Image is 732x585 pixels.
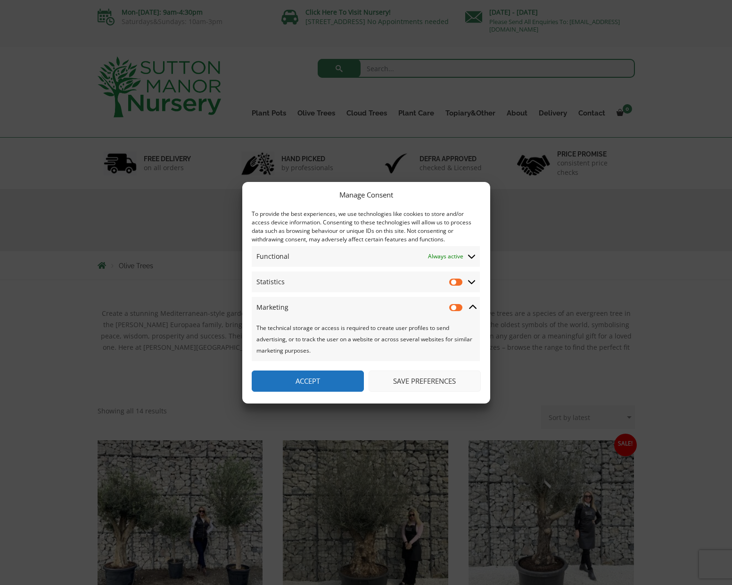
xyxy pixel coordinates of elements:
[256,276,285,288] span: Statistics
[256,324,472,354] span: The technical storage or access is required to create user profiles to send advertising, or to tr...
[256,302,288,313] span: Marketing
[339,189,393,200] div: Manage Consent
[252,371,364,392] button: Accept
[252,272,480,292] summary: Statistics
[428,251,463,262] span: Always active
[252,297,480,318] summary: Marketing
[252,210,480,244] div: To provide the best experiences, we use technologies like cookies to store and/or access device i...
[256,251,289,262] span: Functional
[252,246,480,267] summary: Functional Always active
[369,371,481,392] button: Save preferences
